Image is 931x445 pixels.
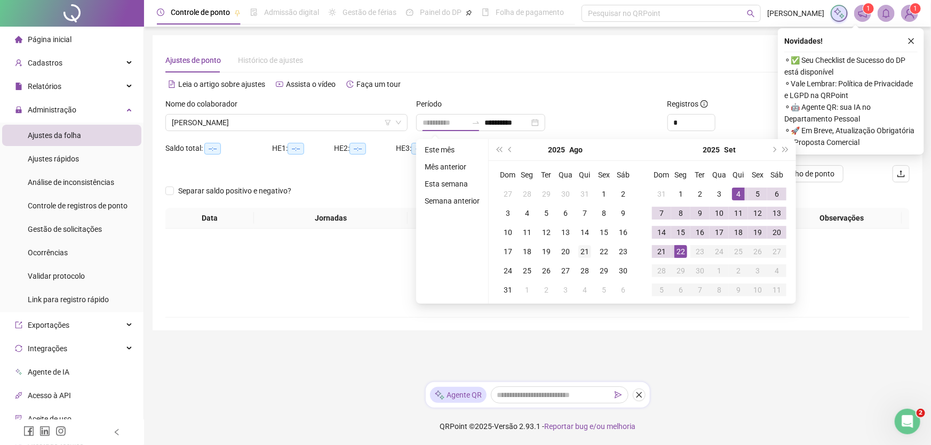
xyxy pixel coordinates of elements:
[770,188,783,200] div: 6
[518,261,537,280] td: 2025-08-25
[598,264,610,277] div: 29
[751,284,764,296] div: 10
[710,223,729,242] td: 2025-09-17
[276,80,283,88] span: youtube
[559,188,572,200] div: 30
[598,284,610,296] div: 5
[671,280,690,300] td: 2025-10-06
[732,226,745,239] div: 18
[617,207,630,220] div: 9
[652,261,671,280] td: 2025-09-28
[540,284,553,296] div: 2
[575,223,594,242] td: 2025-08-14
[701,100,708,108] span: info-circle
[521,188,534,200] div: 28
[28,35,71,44] span: Página inicial
[540,226,553,239] div: 12
[540,264,553,277] div: 26
[858,9,868,18] span: notification
[617,226,630,239] div: 16
[614,165,633,184] th: Sáb
[751,188,764,200] div: 5
[434,390,445,401] img: sparkle-icon.fc2bf0ac1784a2077858766a79e2daf3.svg
[578,207,591,220] div: 7
[15,106,22,114] span: lock
[895,409,920,434] iframe: Intercom live chat
[655,284,668,296] div: 5
[694,226,706,239] div: 16
[690,280,710,300] td: 2025-10-07
[671,223,690,242] td: 2025-09-15
[521,245,534,258] div: 18
[556,261,575,280] td: 2025-08-27
[617,264,630,277] div: 30
[28,248,68,257] span: Ocorrências
[556,242,575,261] td: 2025-08-20
[578,264,591,277] div: 28
[867,5,871,12] span: 1
[863,3,874,14] sup: 1
[144,408,931,445] footer: QRPoint © 2025 - 2.93.1 -
[537,242,556,261] td: 2025-08-19
[674,207,687,220] div: 8
[671,242,690,261] td: 2025-09-22
[575,280,594,300] td: 2025-09-04
[540,207,553,220] div: 5
[15,345,22,352] span: sync
[713,188,726,200] div: 3
[28,344,67,353] span: Integrações
[493,139,505,160] button: super-prev-year
[690,223,710,242] td: 2025-09-16
[729,223,748,242] td: 2025-09-18
[28,272,85,280] span: Validar protocolo
[674,284,687,296] div: 6
[502,245,514,258] div: 17
[502,264,514,277] div: 24
[652,223,671,242] td: 2025-09-14
[521,207,534,220] div: 4
[28,368,69,376] span: Agente de IA
[498,165,518,184] th: Dom
[784,78,918,101] span: ⚬ Vale Lembrar: Política de Privacidade e LGPD na QRPoint
[15,83,22,90] span: file
[28,155,79,163] span: Ajustes rápidos
[575,204,594,223] td: 2025-08-07
[498,280,518,300] td: 2025-08-31
[540,245,553,258] div: 19
[614,261,633,280] td: 2025-08-30
[416,98,449,110] label: Período
[748,165,767,184] th: Sex
[165,208,254,229] th: Data
[732,207,745,220] div: 11
[713,245,726,258] div: 24
[671,261,690,280] td: 2025-09-29
[747,10,755,18] span: search
[556,223,575,242] td: 2025-08-13
[15,36,22,43] span: home
[578,245,591,258] div: 21
[396,142,458,155] div: HE 3:
[575,165,594,184] th: Qui
[710,184,729,204] td: 2025-09-03
[652,242,671,261] td: 2025-09-21
[703,139,720,160] button: year panel
[724,139,736,160] button: month panel
[521,264,534,277] div: 25
[674,226,687,239] div: 15
[28,82,61,91] span: Relatórios
[234,10,241,16] span: pushpin
[770,207,783,220] div: 13
[833,7,845,19] img: sparkle-icon.fc2bf0ac1784a2077858766a79e2daf3.svg
[28,321,69,329] span: Exportações
[174,185,296,197] span: Separar saldo positivo e negativo?
[472,118,480,127] span: swap-right
[594,165,614,184] th: Sex
[614,280,633,300] td: 2025-09-06
[178,80,265,88] span: Leia o artigo sobre ajustes
[496,8,564,17] span: Folha de pagamento
[902,5,918,21] img: 54000
[674,245,687,258] div: 22
[578,226,591,239] div: 14
[751,226,764,239] div: 19
[694,188,706,200] div: 2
